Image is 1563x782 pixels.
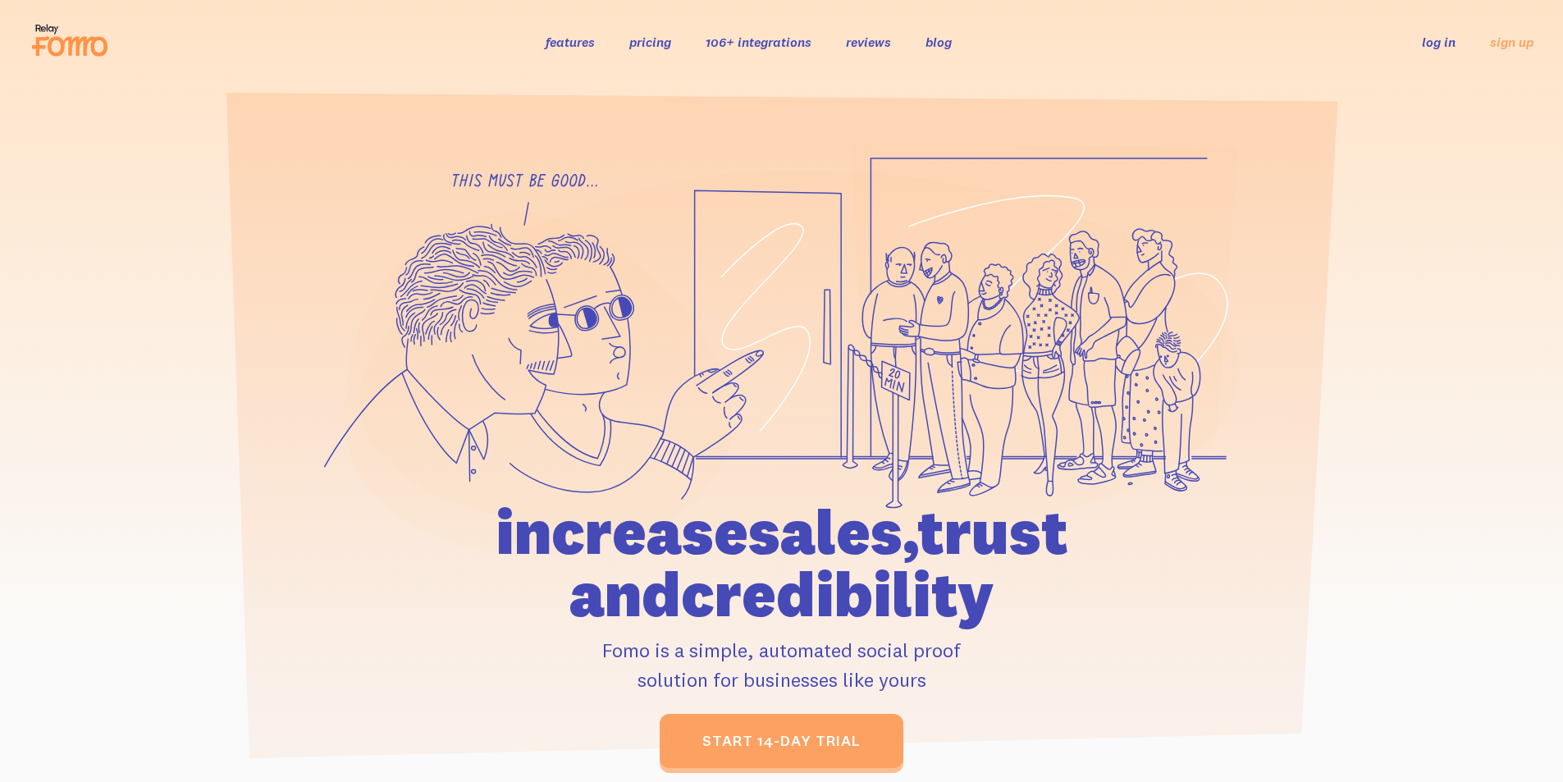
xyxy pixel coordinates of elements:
[402,635,1162,694] p: Fomo is a simple, automated social proof solution for businesses like yours
[846,34,891,50] a: reviews
[546,34,595,50] a: features
[660,714,903,768] a: start 14-day trial
[402,501,1162,625] h1: increase sales, trust and credibility
[1490,34,1533,51] a: sign up
[706,34,811,50] a: 106+ integrations
[925,34,952,50] a: blog
[1422,34,1456,50] a: log in
[629,34,671,50] a: pricing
